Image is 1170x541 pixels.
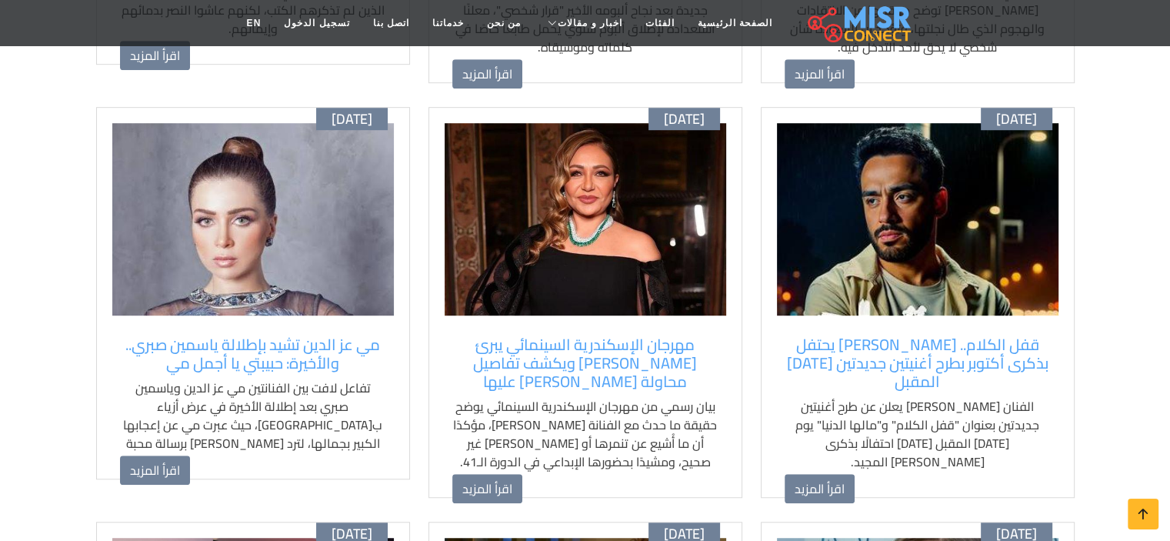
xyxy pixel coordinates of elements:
[785,336,1051,391] a: قفل الكلام.. [PERSON_NAME] يحتفل بذكرى أكتوبر بطرح أغنيتين جديدتين [DATE] المقبل
[686,8,784,38] a: الصفحة الرئيسية
[785,59,855,88] a: اقرأ المزيد
[634,8,686,38] a: الفئات
[235,8,273,38] a: EN
[664,111,705,128] span: [DATE]
[452,336,718,391] a: مهرجان الإسكندرية السينمائي يبرئ [PERSON_NAME] ويكشف تفاصيل محاولة [PERSON_NAME] عليها
[452,474,522,503] a: اقرأ المزيد
[808,4,911,42] img: main.misr_connect
[362,8,421,38] a: اتصل بنا
[120,379,386,471] p: تفاعل لافت بين الفنانتين مي عز الدين وياسمين صبري بعد إطلالة الأخيرة في عرض أزياء ب[GEOGRAPHIC_DA...
[777,123,1058,316] img: رامي جمال يعلن عن أغنيتين جديدتين احتفالًا بذكرى انتصار أكتوبر
[785,397,1051,471] p: الفنان [PERSON_NAME] يعلن عن طرح أغنيتين جديدتين بعنوان "قفل الكلام" و"مالها الدنيا" يوم [DATE] ا...
[112,123,394,316] img: مي عز الدين وياسمين صبري تتبادلان كلمات الإعجاب بعد عرض أزياء في باريس
[785,474,855,503] a: اقرأ المزيد
[445,123,726,316] img: ليلى علوي خلال مشاركتها في مهرجان الإسكندرية السينمائي بدورته الـ41
[421,8,475,38] a: خدماتنا
[120,456,190,485] a: اقرأ المزيد
[996,111,1037,128] span: [DATE]
[120,41,190,70] a: اقرأ المزيد
[475,8,532,38] a: من نحن
[332,111,372,128] span: [DATE]
[452,59,522,88] a: اقرأ المزيد
[558,16,622,30] span: اخبار و مقالات
[532,8,634,38] a: اخبار و مقالات
[452,397,718,471] p: بيان رسمي من مهرجان الإسكندرية السينمائي يوضح حقيقة ما حدث مع الفنانة [PERSON_NAME]، مؤكدًا أن ما...
[120,336,386,372] a: مي عز الدين تشيد بإطلالة ياسمين صبري.. والأخيرة: حبيبتي يا أجمل مي
[272,8,361,38] a: تسجيل الدخول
